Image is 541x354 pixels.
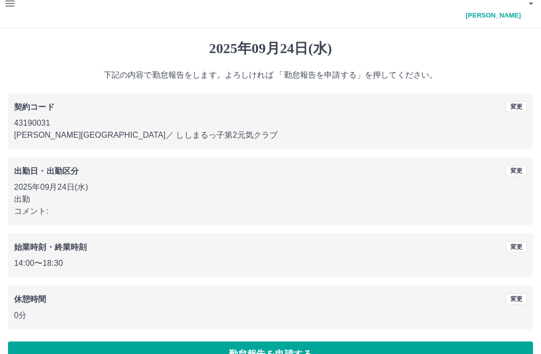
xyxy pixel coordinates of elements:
button: 変更 [506,293,527,304]
h1: 2025年09月24日(水) [8,40,533,57]
button: 変更 [506,101,527,112]
p: 14:00 〜 18:30 [14,257,527,269]
b: 出勤日・出勤区分 [14,167,79,175]
p: 出勤 [14,193,527,205]
p: 下記の内容で勤怠報告をします。よろしければ 「勤怠報告を申請する」を押してください。 [8,69,533,81]
button: 変更 [506,241,527,252]
b: 始業時刻・終業時刻 [14,243,87,251]
p: 0分 [14,309,527,321]
b: 休憩時間 [14,295,47,303]
p: [PERSON_NAME][GEOGRAPHIC_DATA] ／ ししまるっ子第2元気クラブ [14,129,527,141]
p: コメント: [14,205,527,217]
p: 2025年09月24日(水) [14,181,527,193]
p: 43190031 [14,117,527,129]
b: 契約コード [14,103,55,111]
button: 変更 [506,165,527,176]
